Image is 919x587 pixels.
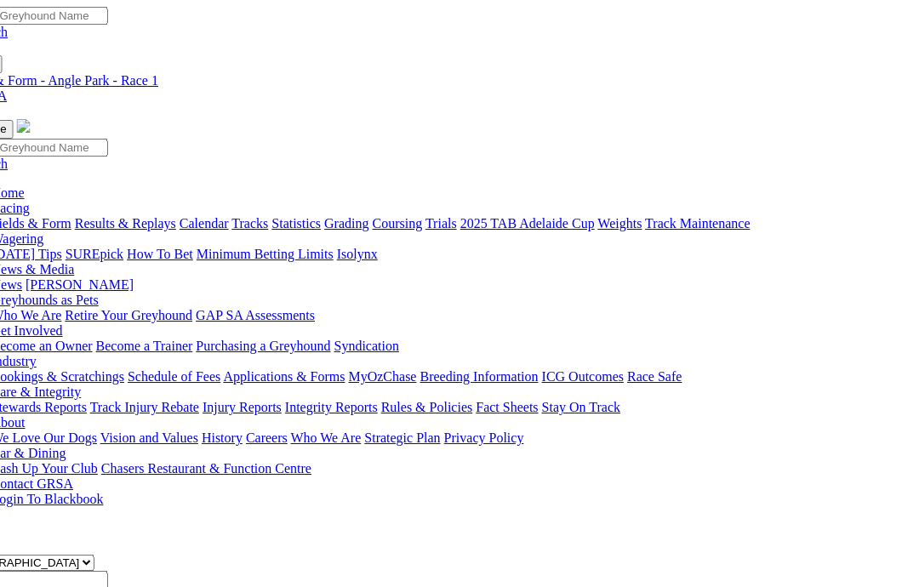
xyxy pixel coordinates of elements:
[180,216,229,231] a: Calendar
[477,400,539,414] a: Fact Sheets
[365,430,441,445] a: Strategic Plan
[197,339,331,353] a: Purchasing a Greyhound
[460,216,595,231] a: 2025 TAB Adelaide Cup
[96,339,193,353] a: Become a Trainer
[542,369,624,384] a: ICG Outcomes
[291,430,362,445] a: Who We Are
[349,369,417,384] a: MyOzChase
[646,216,751,231] a: Track Maintenance
[420,369,539,384] a: Breeding Information
[75,216,176,231] a: Results & Replays
[101,461,311,476] a: Chasers Restaurant & Function Centre
[224,369,345,384] a: Applications & Forms
[598,216,642,231] a: Weights
[128,247,194,261] a: How To Bet
[128,369,220,384] a: Schedule of Fees
[203,400,282,414] a: Injury Reports
[17,119,31,133] img: logo-grsa-white.png
[285,400,378,414] a: Integrity Reports
[627,369,682,384] a: Race Safe
[26,277,134,292] a: [PERSON_NAME]
[66,247,123,261] a: SUREpick
[425,216,457,231] a: Trials
[381,400,473,414] a: Rules & Policies
[232,216,269,231] a: Tracks
[246,430,288,445] a: Careers
[325,216,369,231] a: Grading
[337,247,378,261] a: Isolynx
[90,400,199,414] a: Track Injury Rebate
[202,430,243,445] a: History
[334,339,399,353] a: Syndication
[444,430,524,445] a: Privacy Policy
[100,430,198,445] a: Vision and Values
[197,247,334,261] a: Minimum Betting Limits
[272,216,322,231] a: Statistics
[197,308,316,322] a: GAP SA Assessments
[542,400,620,414] a: Stay On Track
[66,308,193,322] a: Retire Your Greyhound
[373,216,423,231] a: Coursing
